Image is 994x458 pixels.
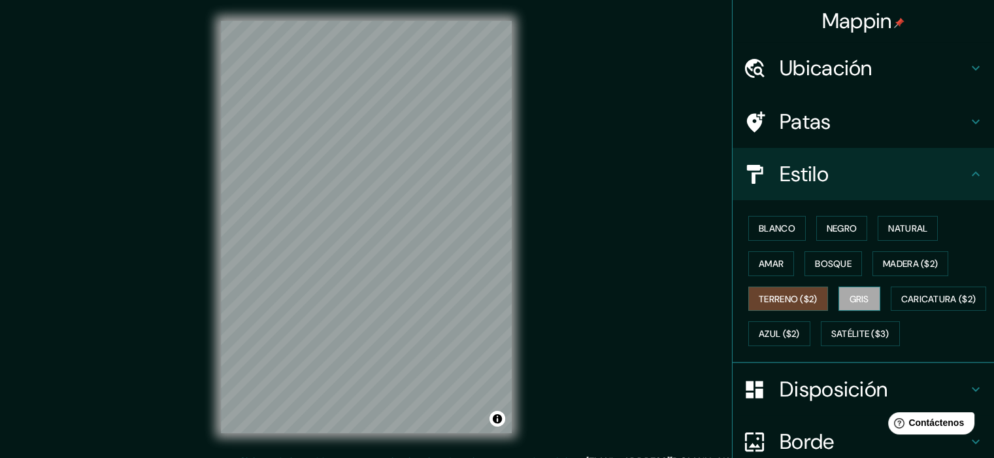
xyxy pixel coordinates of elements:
font: Caricatura ($2) [901,293,976,305]
button: Amar [748,251,794,276]
font: Patas [780,108,831,135]
font: Ubicación [780,54,872,82]
div: Patas [733,96,994,148]
div: Disposición [733,363,994,415]
button: Azul ($2) [748,321,810,346]
img: pin-icon.png [894,18,904,28]
font: Negro [827,222,857,234]
font: Estilo [780,160,829,188]
button: Natural [878,216,938,241]
font: Bosque [815,258,852,270]
button: Terreno ($2) [748,287,828,311]
font: Disposición [780,376,887,403]
font: Borde [780,428,835,455]
font: Terreno ($2) [759,293,818,305]
font: Mappin [822,7,892,35]
button: Madera ($2) [872,251,948,276]
font: Satélite ($3) [831,328,889,340]
font: Azul ($2) [759,328,800,340]
button: Bosque [804,251,862,276]
button: Blanco [748,216,806,241]
iframe: Lanzador de widgets de ayuda [878,407,980,444]
canvas: Mapa [221,21,512,433]
font: Natural [888,222,927,234]
font: Madera ($2) [883,258,938,270]
font: Amar [759,258,784,270]
div: Ubicación [733,42,994,94]
font: Gris [850,293,869,305]
button: Gris [838,287,880,311]
div: Estilo [733,148,994,200]
button: Satélite ($3) [821,321,900,346]
button: Negro [816,216,868,241]
font: Blanco [759,222,795,234]
button: Activar o desactivar atribución [489,411,505,427]
button: Caricatura ($2) [891,287,987,311]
